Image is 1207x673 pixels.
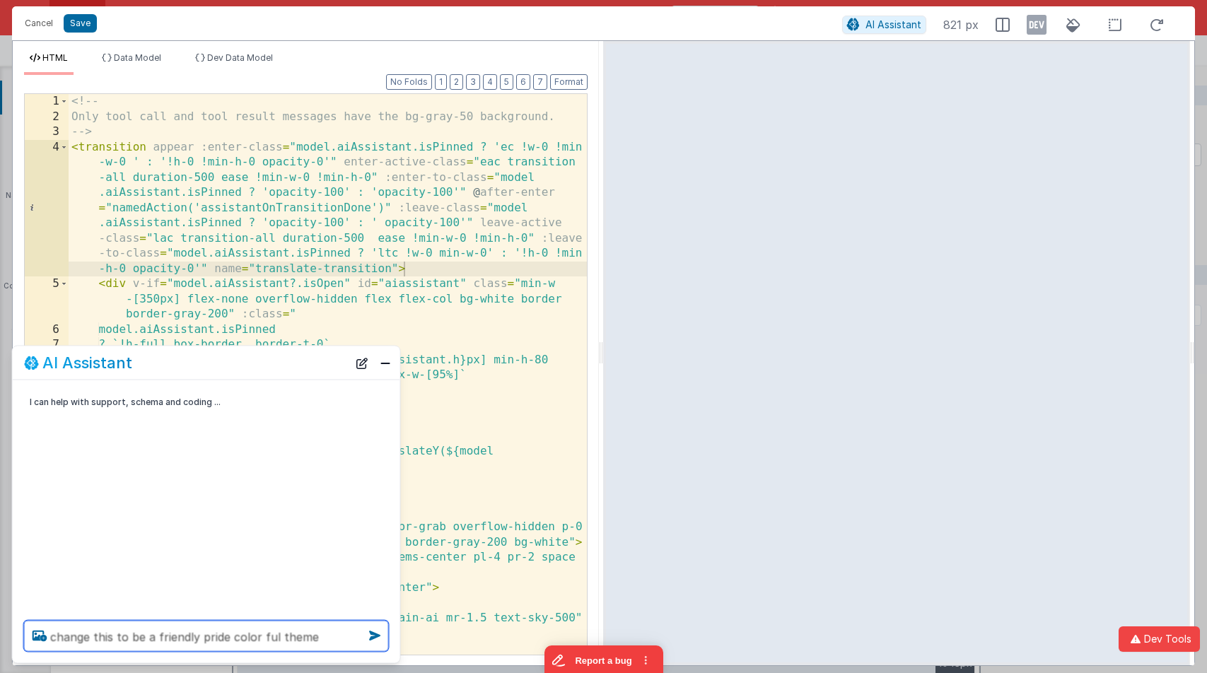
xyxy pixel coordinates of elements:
div: 4 [25,140,69,277]
button: 5 [500,74,513,90]
span: AI Assistant [865,18,921,30]
span: Data Model [114,52,161,63]
button: 6 [516,74,530,90]
button: AI Assistant [842,16,926,34]
div: 2 [25,110,69,125]
div: 7 [25,337,69,353]
span: Dev Data Model [207,52,273,63]
span: 821 px [943,16,979,33]
button: 2 [450,74,463,90]
button: Cancel [18,13,60,33]
button: Close [376,353,395,373]
button: 4 [483,74,497,90]
button: No Folds [386,74,432,90]
button: New Chat [352,353,372,373]
button: Save [64,14,97,33]
div: 5 [25,276,69,322]
div: 3 [25,124,69,140]
button: Dev Tools [1119,626,1200,652]
button: Format [550,74,588,90]
button: 1 [435,74,447,90]
p: I can help with support, schema and coding ... [30,394,346,409]
span: HTML [42,52,68,63]
h2: AI Assistant [42,354,132,371]
div: 1 [25,94,69,110]
div: 6 [25,322,69,338]
button: 7 [533,74,547,90]
button: 3 [466,74,480,90]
